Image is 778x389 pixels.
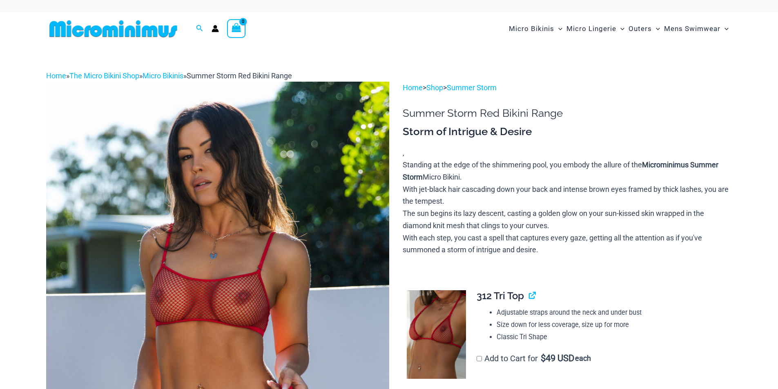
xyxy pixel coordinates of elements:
a: Micro BikinisMenu ToggleMenu Toggle [507,16,564,41]
span: 49 USD [541,354,574,362]
span: 312 Tri Top [477,290,524,302]
h3: Storm of Intrigue & Desire [403,125,732,139]
span: Menu Toggle [652,18,660,39]
a: View Shopping Cart, empty [227,19,246,38]
a: The Micro Bikini Shop [69,71,139,80]
img: MM SHOP LOGO FLAT [46,20,181,38]
li: Size down for less coverage, size up for more [497,319,725,331]
span: Micro Bikinis [509,18,554,39]
span: each [575,354,591,362]
input: Add to Cart for$49 USD each [477,356,482,361]
a: OutersMenu ToggleMenu Toggle [626,16,662,41]
a: Search icon link [196,24,203,34]
nav: Site Navigation [506,15,732,42]
label: Add to Cart for [477,353,591,363]
span: » » » [46,71,292,80]
a: Mens SwimwearMenu ToggleMenu Toggle [662,16,731,41]
span: $ [541,353,546,363]
a: Micro LingerieMenu ToggleMenu Toggle [564,16,626,41]
span: Outers [629,18,652,39]
span: Micro Lingerie [566,18,616,39]
li: Adjustable straps around the neck and under bust [497,307,725,319]
div: , [403,125,732,256]
span: Menu Toggle [554,18,562,39]
a: Home [403,83,423,92]
span: Mens Swimwear [664,18,720,39]
span: Menu Toggle [616,18,624,39]
h1: Summer Storm Red Bikini Range [403,107,732,120]
span: Menu Toggle [720,18,729,39]
a: Micro Bikinis [143,71,183,80]
a: Home [46,71,66,80]
a: Account icon link [212,25,219,32]
p: > > [403,82,732,94]
span: Summer Storm Red Bikini Range [187,71,292,80]
a: Summer Storm [447,83,497,92]
li: Classic Tri Shape [497,331,725,343]
img: Summer Storm Red 312 Tri Top [407,290,466,379]
a: Shop [426,83,443,92]
p: Standing at the edge of the shimmering pool, you embody the allure of the Micro Bikini. With jet-... [403,159,732,256]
